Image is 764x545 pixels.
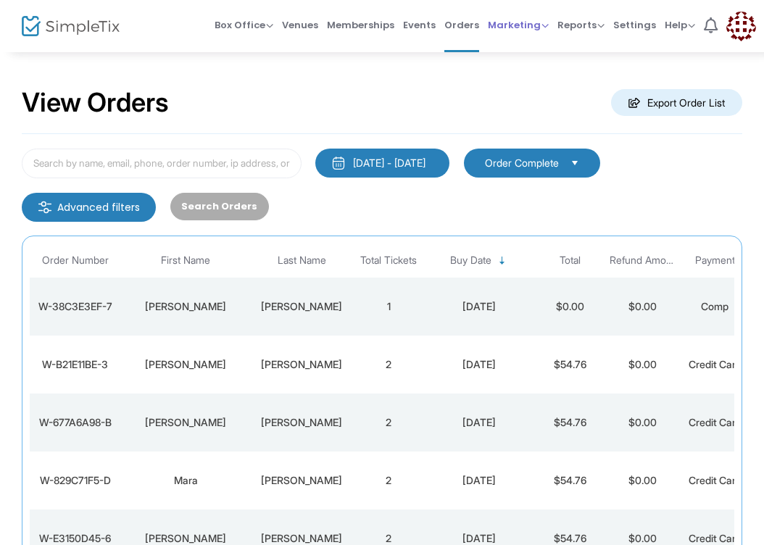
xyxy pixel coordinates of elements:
td: $54.76 [533,394,606,452]
div: Mara [124,473,247,488]
span: Marketing [488,18,549,32]
div: BLOCH [254,357,349,372]
span: Comp [701,300,728,312]
div: W-B21E11BE-3 [33,357,117,372]
span: Help [665,18,695,32]
div: 9/16/2025 [428,299,530,314]
span: Settings [613,7,656,43]
td: $54.76 [533,452,606,509]
th: Total Tickets [352,244,425,278]
td: $0.00 [606,278,678,336]
span: Orders [444,7,479,43]
td: 1 [352,278,425,336]
span: Credit Card [689,532,742,544]
td: 2 [352,394,425,452]
div: 9/16/2025 [428,415,530,430]
div: M KIM [254,415,349,430]
th: Refund Amount [606,244,678,278]
div: W-677A6A98-B [33,415,117,430]
div: W-829C71F5-D [33,473,117,488]
button: Select [565,155,585,171]
span: Order Number [42,254,109,267]
div: Hebert [254,473,349,488]
span: Venues [282,7,318,43]
td: 2 [352,452,425,509]
div: W-38C3E3EF-7 [33,299,117,314]
div: RACHEL [124,415,247,430]
span: Credit Card [689,416,742,428]
span: Reports [557,18,605,32]
td: $0.00 [606,336,678,394]
td: $54.76 [533,336,606,394]
div: ANDREA [124,357,247,372]
span: Box Office [215,18,273,32]
div: 9/16/2025 [428,473,530,488]
th: Total [533,244,606,278]
div: [DATE] - [DATE] [353,156,425,170]
span: Buy Date [450,254,491,267]
div: 9/16/2025 [428,357,530,372]
td: $0.00 [533,278,606,336]
span: Credit Card [689,474,742,486]
input: Search by name, email, phone, order number, ip address, or last 4 digits of card [22,149,302,178]
button: [DATE] - [DATE] [315,149,449,178]
m-button: Advanced filters [22,193,156,222]
span: Memberships [327,7,394,43]
m-button: Export Order List [611,89,742,116]
td: $0.00 [606,452,678,509]
div: Diane [124,299,247,314]
td: $0.00 [606,394,678,452]
span: Sortable [497,255,508,267]
span: Events [403,7,436,43]
div: Burke [254,299,349,314]
span: Payment [695,254,735,267]
span: Order Complete [485,156,559,170]
img: monthly [331,156,346,170]
h2: View Orders [22,87,169,119]
span: Last Name [278,254,326,267]
span: First Name [161,254,210,267]
img: filter [38,200,52,215]
span: Credit Card [689,358,742,370]
td: 2 [352,336,425,394]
